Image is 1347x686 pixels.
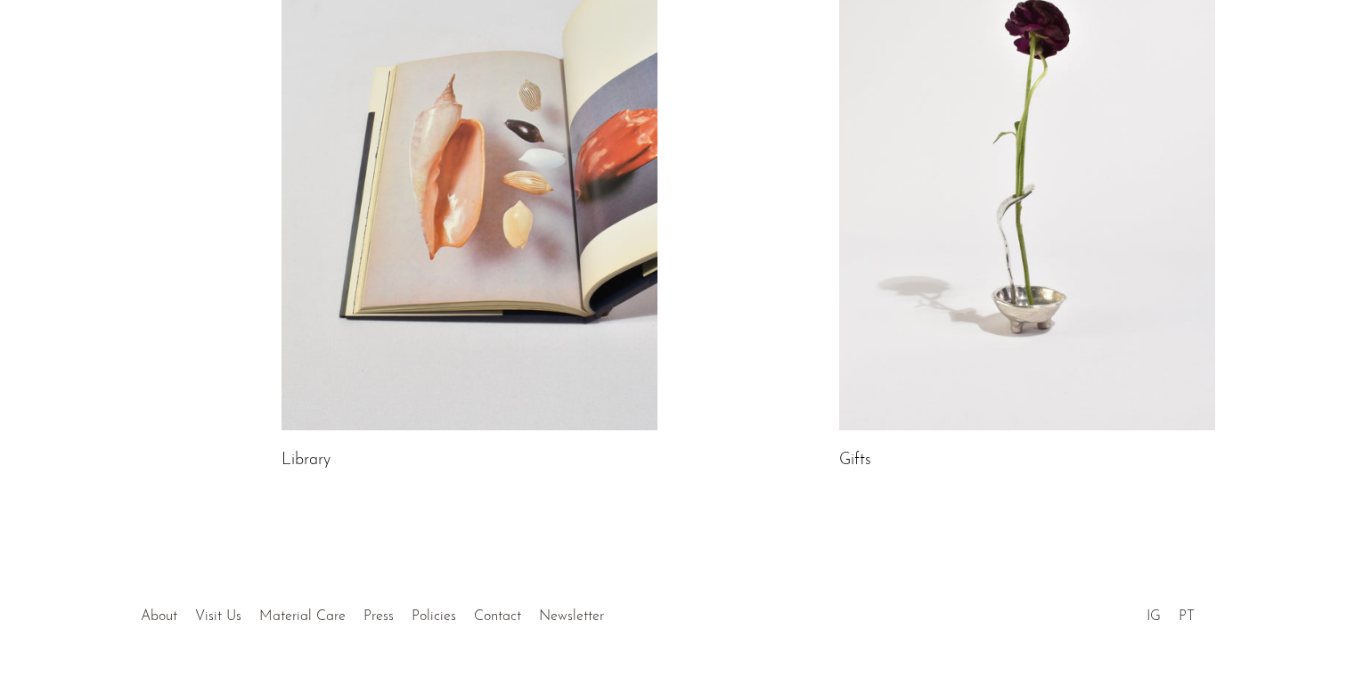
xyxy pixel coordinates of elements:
a: IG [1147,609,1161,624]
a: Gifts [839,453,871,469]
a: Contact [474,609,521,624]
a: About [141,609,177,624]
a: Visit Us [195,609,241,624]
a: PT [1179,609,1195,624]
a: Library [282,453,331,469]
a: Material Care [259,609,346,624]
ul: Quick links [132,595,613,629]
a: Press [363,609,394,624]
ul: Social Medias [1138,595,1204,629]
a: Policies [412,609,456,624]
